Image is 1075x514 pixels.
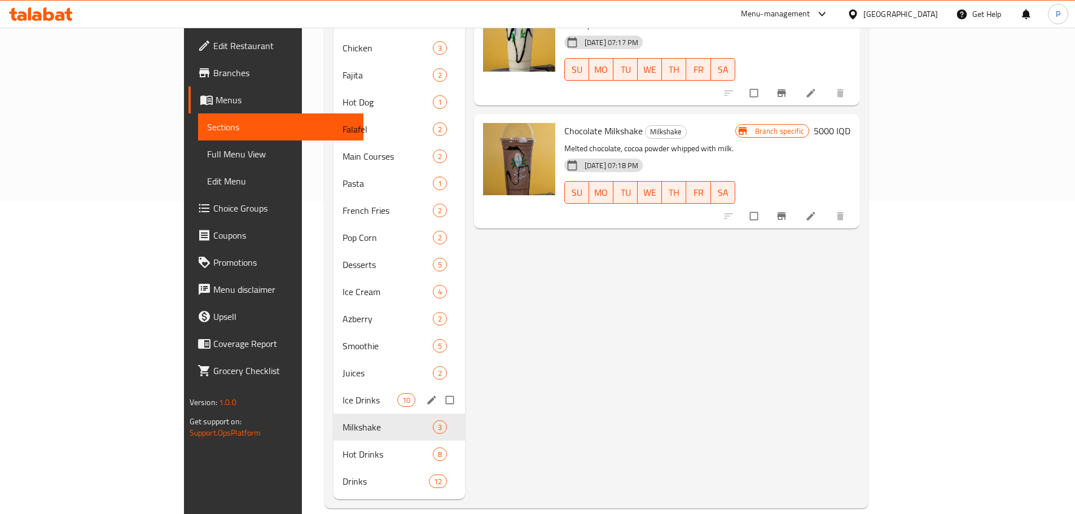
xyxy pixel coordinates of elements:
[863,8,938,20] div: [GEOGRAPHIC_DATA]
[666,61,682,78] span: TH
[569,61,585,78] span: SU
[433,232,446,243] span: 2
[343,150,433,163] div: Main Courses
[743,205,767,227] span: Select to update
[343,95,433,109] span: Hot Dog
[343,258,433,271] span: Desserts
[343,366,433,380] span: Juices
[433,285,447,298] div: items
[190,414,242,429] span: Get support on:
[433,339,447,353] div: items
[613,58,638,81] button: TU
[646,125,686,138] span: Milkshake
[334,170,465,197] div: Pasta1
[343,420,433,434] div: Milkshake
[343,231,433,244] div: Pop Corn
[334,441,465,468] div: Hot Drinks8
[662,181,686,204] button: TH
[433,122,447,136] div: items
[433,258,447,271] div: items
[188,222,363,249] a: Coupons
[618,184,633,201] span: TU
[433,151,446,162] span: 2
[433,312,447,326] div: items
[343,393,397,407] span: Ice Drinks
[188,330,363,357] a: Coverage Report
[433,314,446,324] span: 2
[589,58,613,81] button: MO
[334,414,465,441] div: Milkshake3
[645,125,687,139] div: Milkshake
[569,184,585,201] span: SU
[207,147,354,161] span: Full Menu View
[188,59,363,86] a: Branches
[213,39,354,52] span: Edit Restaurant
[433,447,447,461] div: items
[188,195,363,222] a: Choice Groups
[433,422,446,433] span: 3
[716,184,731,201] span: SA
[429,475,447,488] div: items
[213,229,354,242] span: Coupons
[828,81,855,106] button: delete
[343,177,433,190] span: Pasta
[188,276,363,303] a: Menu disclaimer
[190,425,261,440] a: Support.OpsPlatform
[433,150,447,163] div: items
[343,285,433,298] span: Ice Cream
[828,204,855,229] button: delete
[618,61,633,78] span: TU
[433,368,446,379] span: 2
[662,58,686,81] button: TH
[638,181,662,204] button: WE
[769,81,796,106] button: Branch-specific-item
[207,174,354,188] span: Edit Menu
[686,181,710,204] button: FR
[743,82,767,104] span: Select to update
[666,184,682,201] span: TH
[424,393,441,407] button: edit
[198,113,363,140] a: Sections
[397,393,415,407] div: items
[769,204,796,229] button: Branch-specific-item
[190,395,217,410] span: Version:
[564,122,643,139] span: Chocolate Milkshake
[805,87,819,99] a: Edit menu item
[343,122,433,136] span: Falafel
[334,278,465,305] div: Ice Cream4
[213,66,354,80] span: Branches
[814,123,850,139] h6: 5000 IQD
[433,124,446,135] span: 2
[216,93,354,107] span: Menus
[433,177,447,190] div: items
[343,475,429,488] span: Drinks
[429,476,446,487] span: 12
[334,468,465,495] div: Drinks12
[805,210,819,222] a: Edit menu item
[691,61,706,78] span: FR
[188,249,363,276] a: Promotions
[433,341,446,352] span: 5
[642,184,657,201] span: WE
[433,95,447,109] div: items
[691,184,706,201] span: FR
[343,447,433,461] div: Hot Drinks
[711,58,735,81] button: SA
[343,68,433,82] span: Fajita
[716,61,731,78] span: SA
[433,449,446,460] span: 8
[1056,8,1060,20] span: P
[334,197,465,224] div: French Fries2
[686,58,710,81] button: FR
[433,41,447,55] div: items
[433,43,446,54] span: 3
[213,201,354,215] span: Choice Groups
[433,205,446,216] span: 2
[334,386,465,414] div: Ice Drinks10edit
[219,395,236,410] span: 1.0.0
[213,256,354,269] span: Promotions
[433,420,447,434] div: items
[334,34,465,61] div: Chicken3
[334,251,465,278] div: Desserts5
